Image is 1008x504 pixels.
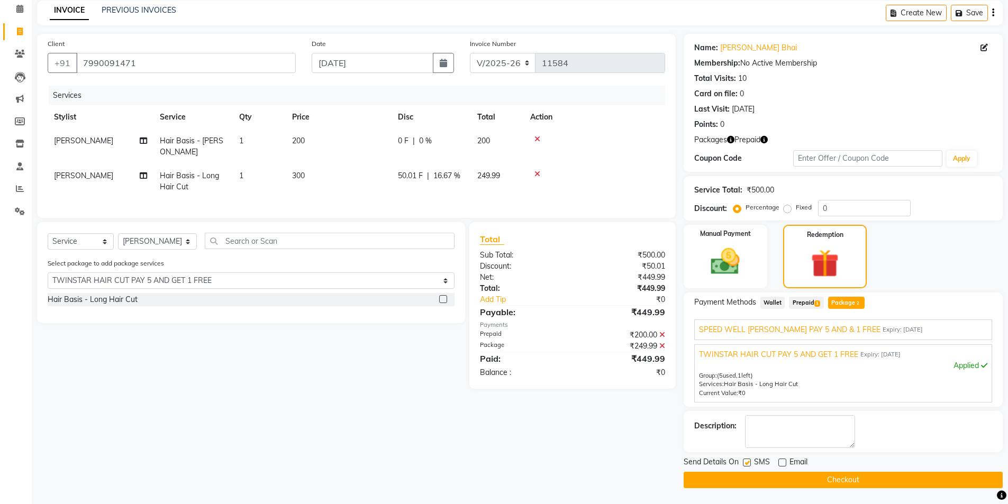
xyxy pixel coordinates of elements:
[694,153,794,164] div: Coupon Code
[54,171,113,180] span: [PERSON_NAME]
[694,58,740,69] div: Membership:
[860,350,901,359] span: Expiry: [DATE]
[694,185,742,196] div: Service Total:
[472,341,573,352] div: Package
[700,229,751,239] label: Manual Payment
[477,136,490,145] span: 200
[699,372,717,379] span: Group:
[694,73,736,84] div: Total Visits:
[793,150,942,167] input: Enter Offer / Coupon Code
[472,294,589,305] a: Add Tip
[292,171,305,180] span: 300
[747,185,774,196] div: ₹500.00
[694,104,730,115] div: Last Visit:
[472,272,573,283] div: Net:
[312,39,326,49] label: Date
[734,134,760,145] span: Prepaid
[239,136,243,145] span: 1
[720,42,797,53] a: [PERSON_NAME] Bhai
[694,88,738,99] div: Card on file:
[392,105,471,129] th: Disc
[717,372,753,379] span: used, left)
[684,472,1003,488] button: Checkout
[828,297,865,309] span: Package
[573,250,673,261] div: ₹500.00
[699,389,738,397] span: Current Value:
[480,320,665,329] div: Payments
[50,1,89,20] a: INVOICE
[205,233,455,249] input: Search or Scan
[732,104,755,115] div: [DATE]
[796,203,812,212] label: Fixed
[694,58,992,69] div: No Active Membership
[573,352,673,365] div: ₹449.99
[720,119,724,130] div: 0
[886,5,947,21] button: Create New
[684,456,739,470] span: Send Details On
[48,259,164,268] label: Select package to add package services
[433,170,460,181] span: 16.67 %
[573,306,673,318] div: ₹449.99
[573,283,673,294] div: ₹449.99
[472,283,573,294] div: Total:
[472,367,573,378] div: Balance :
[789,297,823,309] span: Prepaid
[754,456,770,470] span: SMS
[573,329,673,341] div: ₹200.00
[233,105,286,129] th: Qty
[738,73,747,84] div: 10
[694,119,718,130] div: Points:
[694,203,727,214] div: Discount:
[746,203,779,212] label: Percentage
[573,341,673,352] div: ₹249.99
[239,171,243,180] span: 1
[413,135,415,146] span: |
[573,261,673,272] div: ₹50.01
[48,294,138,305] div: Hair Basis - Long Hair Cut
[398,135,408,146] span: 0 F
[480,234,504,245] span: Total
[102,5,176,15] a: PREVIOUS INVOICES
[699,349,858,360] span: TWINSTAR HAIR CUT PAY 5 AND GET 1 FREE
[427,170,429,181] span: |
[76,53,296,73] input: Search by Name/Mobile/Email/Code
[738,389,746,397] span: ₹0
[398,170,423,181] span: 50.01 F
[48,105,153,129] th: Stylist
[153,105,233,129] th: Service
[573,272,673,283] div: ₹449.99
[947,151,977,167] button: Apply
[286,105,392,129] th: Price
[477,171,500,180] span: 249.99
[807,230,843,240] label: Redemption
[702,245,749,278] img: _cash.svg
[694,297,756,308] span: Payment Methods
[740,88,744,99] div: 0
[472,306,573,318] div: Payable:
[694,134,727,145] span: Packages
[717,372,723,379] span: (5
[573,367,673,378] div: ₹0
[738,372,741,379] span: 1
[48,39,65,49] label: Client
[419,135,432,146] span: 0 %
[48,53,77,73] button: +91
[54,136,113,145] span: [PERSON_NAME]
[699,324,880,335] span: SPEED WELL [PERSON_NAME] PAY 5 AND & 1 FREE
[699,380,724,388] span: Services:
[814,300,820,307] span: 1
[49,86,673,105] div: Services
[802,246,848,281] img: _gift.svg
[855,300,861,307] span: 2
[789,456,807,470] span: Email
[883,325,923,334] span: Expiry: [DATE]
[472,352,573,365] div: Paid:
[724,380,798,388] span: Hair Basis - Long Hair Cut
[694,42,718,53] div: Name:
[292,136,305,145] span: 200
[589,294,673,305] div: ₹0
[760,297,785,309] span: Wallet
[472,250,573,261] div: Sub Total:
[471,105,524,129] th: Total
[699,360,987,371] div: Applied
